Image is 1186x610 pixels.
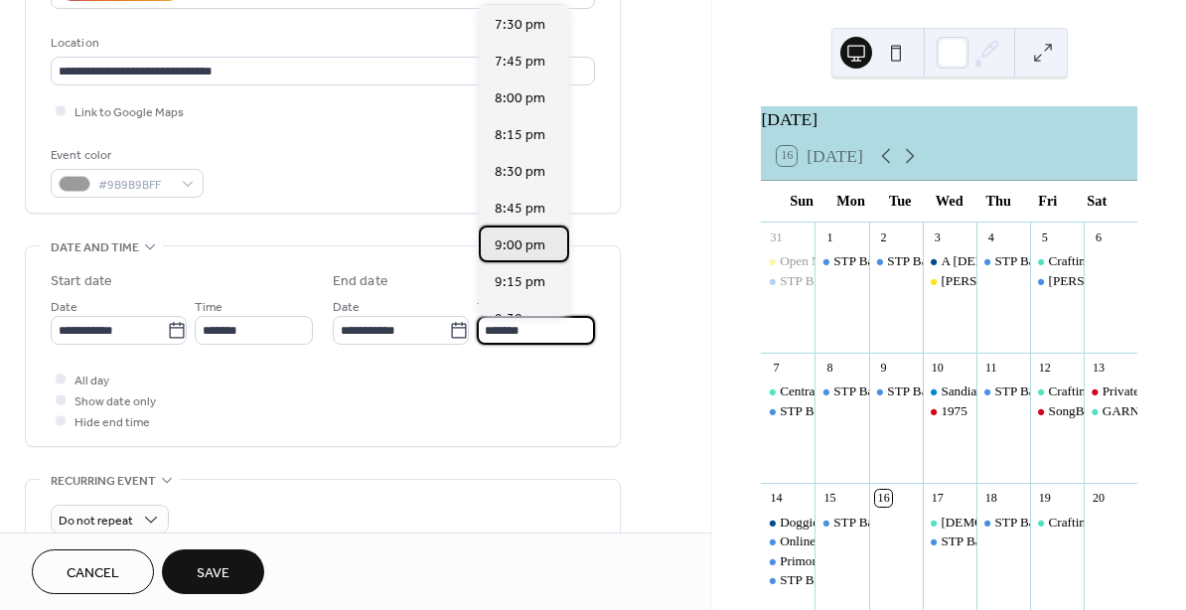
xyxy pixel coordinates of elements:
[495,199,545,220] span: 8:45 pm
[833,382,1046,400] div: STP Baby with the bath water rehearsals
[875,360,892,377] div: 9
[67,563,119,584] span: Cancel
[761,106,1137,132] div: [DATE]
[1030,514,1084,532] div: Crafting Circle
[1084,402,1137,420] div: GARNA presents Colorado Environmental Film Fest
[815,252,868,270] div: STP Baby with the bath water rehearsals
[51,33,591,54] div: Location
[973,181,1023,222] div: Thu
[923,382,976,400] div: Sandia Hearing Aid Center
[761,382,815,400] div: Central Colorado Humanist
[976,514,1030,532] div: STP Baby with the bath water rehearsals
[761,514,815,532] div: Doggie Market
[929,490,946,507] div: 17
[780,382,946,400] div: Central [US_STATE] Humanist
[780,571,992,589] div: STP Baby with the bath water rehearsals
[1030,272,1084,290] div: Salida Moth Mixed ages auditions
[1090,229,1107,245] div: 6
[51,297,77,318] span: Date
[74,391,156,412] span: Show date only
[821,360,838,377] div: 8
[1049,252,1127,270] div: Crafting Circle
[869,252,923,270] div: STP Baby with the bath water rehearsals
[495,125,545,146] span: 8:15 pm
[495,15,545,36] span: 7:30 pm
[768,490,785,507] div: 14
[761,272,815,290] div: STP Baby with the bath water rehearsals
[869,382,923,400] div: STP Baby with the bath water rehearsals
[98,175,172,196] span: #9B9B9BFF
[768,229,785,245] div: 31
[780,272,992,290] div: STP Baby with the bath water rehearsals
[941,533,1153,550] div: STP Baby with the bath water rehearsals
[1030,382,1084,400] div: Crafting Circle
[761,571,815,589] div: STP Baby with the bath water rehearsals
[780,252,832,270] div: Open Mic
[495,272,545,293] span: 9:15 pm
[74,102,184,123] span: Link to Google Maps
[51,271,112,292] div: Start date
[923,514,976,532] div: Shamanic Healing Circle with Sarah Sol
[780,514,859,532] div: Doggie Market
[821,229,838,245] div: 1
[982,490,999,507] div: 18
[1030,402,1084,420] div: SongBird Rehearsal
[761,402,815,420] div: STP Baby with the bath water rehearsals
[761,552,815,570] div: Primordial Sound Meditation with Priti Chanda Klco
[982,360,999,377] div: 11
[923,252,976,270] div: A Church Board Meeting
[1023,181,1073,222] div: Fri
[1090,360,1107,377] div: 13
[780,402,992,420] div: STP Baby with the bath water rehearsals
[32,549,154,594] button: Cancel
[982,229,999,245] div: 4
[780,552,1067,570] div: Primordial Sound Meditation with [PERSON_NAME]
[923,272,976,290] div: Matt Flinner Trio opening guest Briony Hunn
[875,490,892,507] div: 16
[833,252,1046,270] div: STP Baby with the bath water rehearsals
[162,549,264,594] button: Save
[833,514,1046,532] div: STP Baby with the bath water rehearsals
[333,271,388,292] div: End date
[495,88,545,109] span: 8:00 pm
[51,471,156,492] span: Recurring event
[495,162,545,183] span: 8:30 pm
[195,297,222,318] span: Time
[51,145,200,166] div: Event color
[815,514,868,532] div: STP Baby with the bath water rehearsals
[780,533,1061,550] div: Online Silent Auction for Campout for the cause ends
[74,412,150,433] span: Hide end time
[74,371,109,391] span: All day
[477,297,505,318] span: Time
[976,382,1030,400] div: STP Baby with the bath water rehearsals
[923,402,976,420] div: 1975
[51,237,139,258] span: Date and time
[941,252,1180,270] div: A [DEMOGRAPHIC_DATA] Board Meeting
[59,510,133,533] span: Do not repeat
[333,297,360,318] span: Date
[875,181,925,222] div: Tue
[875,229,892,245] div: 2
[197,563,229,584] span: Save
[1036,229,1053,245] div: 5
[887,252,1100,270] div: STP Baby with the bath water rehearsals
[1049,382,1127,400] div: Crafting Circle
[777,181,826,222] div: Sun
[1072,181,1121,222] div: Sat
[941,382,1082,400] div: Sandia Hearing Aid Center
[976,252,1030,270] div: STP Baby with the bath water rehearsals
[1090,490,1107,507] div: 20
[1049,402,1154,420] div: SongBird Rehearsal
[761,252,815,270] div: Open Mic
[495,309,545,330] span: 9:30 pm
[768,360,785,377] div: 7
[761,533,815,550] div: Online Silent Auction for Campout for the cause ends
[1049,514,1127,532] div: Crafting Circle
[929,360,946,377] div: 10
[923,533,976,550] div: STP Baby with the bath water rehearsals
[929,229,946,245] div: 3
[1030,252,1084,270] div: Crafting Circle
[1036,360,1053,377] div: 12
[1036,490,1053,507] div: 19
